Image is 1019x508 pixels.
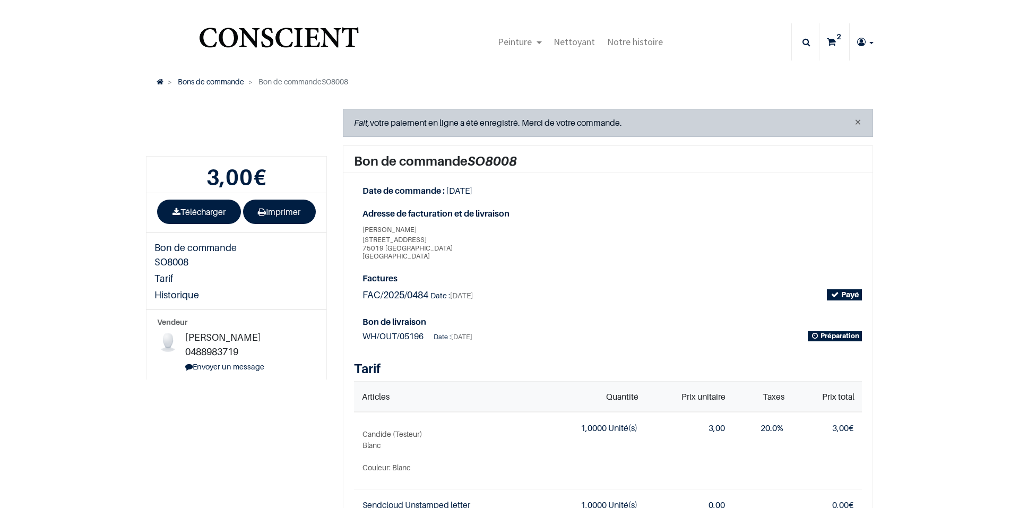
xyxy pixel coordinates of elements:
[819,23,849,61] a: 2
[362,206,604,221] strong: Adresse de facturation et de livraison
[468,153,517,169] em: SO8008
[841,290,859,299] b: Payé
[492,23,548,61] a: Peinture
[498,36,532,48] span: Peinture
[362,428,529,473] a: Candide (Testeur)Blanc Couleur: Blanc
[362,271,862,286] strong: Factures
[607,36,663,48] span: Notre histoire
[354,117,370,128] i: Fait,
[362,331,425,341] a: WH/OUT/05196
[446,185,472,196] span: [DATE]
[185,362,264,371] a: Envoyer un message
[354,382,538,412] th: Articles
[608,423,637,433] span: Unité(s)
[362,428,529,473] p: Candide (Testeur) Blanc Couleur: Blanc
[362,289,428,300] span: FAC/2025/0484
[354,117,622,128] span: votre paiement en ligne a été enregistré. Merci de votre commande.
[832,423,853,433] span: €
[763,391,784,402] span: Taxes
[362,225,417,234] span: [PERSON_NAME]
[206,164,253,190] span: 3,00
[832,423,849,433] span: 3,00
[244,76,348,88] li: SO8008
[538,382,646,412] th: Quantité
[822,391,854,402] span: Prix total
[146,287,253,303] a: Historique
[581,423,607,433] span: 1,0000
[362,289,430,300] a: FAC/2025/0484
[434,331,472,343] div: Date :
[761,423,783,433] span: 20.0%
[362,331,424,341] span: WH/OUT/05196
[654,421,724,435] div: 3,00
[197,21,361,63] a: Logo of Conscient
[554,36,595,48] span: Nettoyant
[362,185,445,196] strong: Date de commande :
[354,360,862,377] h3: Tarif
[157,330,179,352] img: Contact
[146,239,253,270] a: Bon de commande SO8008
[450,291,473,300] span: [DATE]
[430,290,473,302] div: Date :
[854,116,862,128] button: Annuler
[362,236,604,261] span: [STREET_ADDRESS] 75019 [GEOGRAPHIC_DATA] [GEOGRAPHIC_DATA]
[821,332,859,340] b: Préparation
[157,317,187,326] strong: Vendeur
[243,200,316,224] a: Imprimer
[646,382,733,412] th: Prix unitaire
[178,77,244,86] a: Bons de commande
[185,332,261,343] span: [PERSON_NAME]
[157,200,241,224] a: Télécharger
[834,31,844,42] sup: 2
[451,333,472,341] span: [DATE]
[258,77,322,86] span: Bon de commande
[197,21,361,63] img: Conscient
[146,270,253,287] a: Tarif
[157,77,163,86] a: Accueil
[185,346,238,357] span: 0488983719
[206,164,267,190] b: €
[354,154,862,168] h2: Bon de commande
[362,316,426,327] strong: Bon de livraison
